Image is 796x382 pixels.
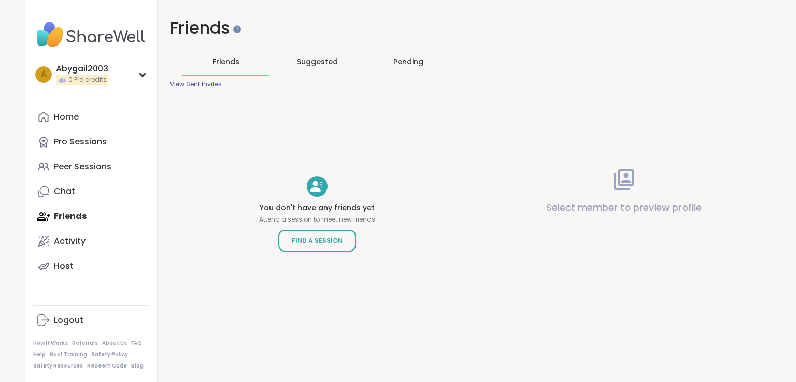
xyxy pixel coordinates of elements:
h1: Friends [170,17,464,40]
a: Blog [131,362,144,370]
span: 0 Pro credits [68,76,107,84]
img: ShareWell Nav Logo [33,17,149,53]
div: Peer Sessions [54,161,111,172]
p: Attend a session to meet new friends [259,215,375,224]
div: Chat [54,186,75,197]
a: Chat [33,179,149,204]
span: Find a Session [292,236,343,246]
a: Host Training [50,351,87,358]
a: About Us [102,340,127,347]
a: Safety Resources [33,362,83,370]
div: Home [54,111,79,123]
iframe: Spotlight [233,25,241,33]
span: Suggested [297,56,338,67]
div: Host [54,260,74,272]
a: Safety Policy [91,351,128,358]
a: Help [33,351,46,358]
a: Logout [33,308,149,333]
span: Friends [212,56,239,67]
a: Referrals [72,340,98,347]
div: Pro Sessions [54,136,107,148]
p: Select member to preview profile [546,200,702,215]
div: Logout [54,315,83,326]
a: Peer Sessions [33,154,149,179]
div: View Sent Invites [170,80,222,89]
div: Abygail2003 [56,63,109,75]
a: FAQ [131,340,142,347]
a: Host [33,254,149,278]
a: Redeem Code [87,362,127,370]
span: A [41,68,47,81]
a: Activity [33,229,149,254]
h4: You don't have any friends yet [259,203,375,213]
a: Find a Session [278,230,356,252]
div: Activity [54,236,86,247]
a: Pro Sessions [33,129,149,154]
a: How It Works [33,340,68,347]
div: Pending [393,56,423,67]
a: Home [33,105,149,129]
